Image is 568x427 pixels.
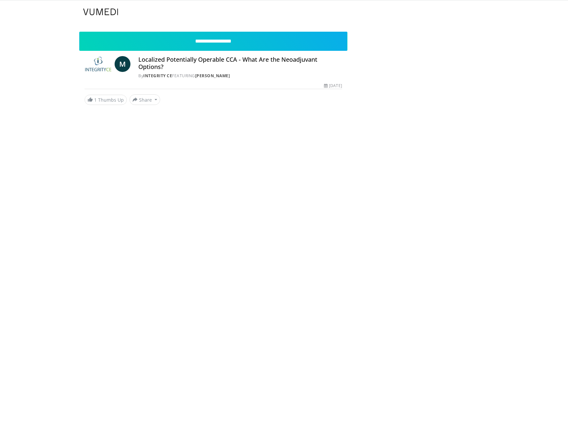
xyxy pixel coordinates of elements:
[324,83,342,89] div: [DATE]
[85,95,127,105] a: 1 Thumbs Up
[83,9,118,15] img: VuMedi Logo
[195,73,230,79] a: [PERSON_NAME]
[138,73,342,79] div: By FEATURING
[129,94,160,105] button: Share
[138,56,342,70] h4: Localized Potentially Operable CCA - What Are the Neoadjuvant Options?
[143,73,172,79] a: Integrity CE
[85,56,112,72] img: Integrity CE
[115,56,130,72] a: M
[94,97,97,103] span: 1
